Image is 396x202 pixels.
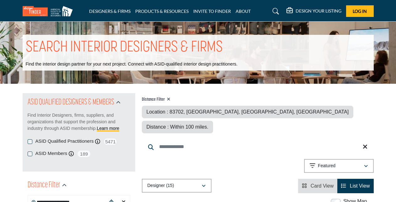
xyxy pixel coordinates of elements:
a: PRODUCTS & RESOURCES [135,8,189,14]
button: Featured [304,159,374,173]
span: Location : 83702, [GEOGRAPHIC_DATA], [GEOGRAPHIC_DATA], [GEOGRAPHIC_DATA] [147,109,349,114]
label: ASID Members [35,150,67,157]
span: Card View [311,183,334,189]
span: Log In [353,8,367,14]
h2: ASID QUALIFIED DESIGNERS & MEMBERS [28,97,114,108]
a: View List [341,183,370,189]
a: INVITE TO FINDER [193,8,231,14]
a: View Card [302,183,334,189]
input: Search Keyword [142,139,374,154]
input: ASID Qualified Practitioners checkbox [28,139,32,144]
img: Site Logo [23,6,76,16]
input: ASID Members checkbox [28,151,32,156]
a: Search [266,6,283,16]
span: 5471 [103,138,117,146]
span: 189 [77,150,91,158]
li: List View [337,179,373,193]
button: Log In [346,5,374,17]
span: List View [350,183,370,189]
h5: DESIGN YOUR LISTING [296,8,341,14]
li: Card View [298,179,337,193]
div: DESIGN YOUR LISTING [286,8,341,15]
a: Learn more [97,126,120,131]
p: Find Interior Designers, firms, suppliers, and organizations that support the profession and indu... [28,112,130,132]
a: DESIGNERS & FIRMS [89,8,131,14]
h4: Distance Filter [142,97,374,103]
span: Distance : Within 100 miles. [147,124,208,130]
button: Designer (15) [142,179,211,193]
h2: Distance Filter [28,180,60,191]
label: ASID Qualified Practitioners [35,138,94,145]
p: Designer (15) [147,183,174,189]
a: ABOUT [236,8,251,14]
p: Find the interior design partner for your next project. Connect with ASID-qualified interior desi... [26,61,238,67]
p: Featured [318,163,335,169]
h1: SEARCH INTERIOR DESIGNERS & FIRMS [26,38,223,57]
